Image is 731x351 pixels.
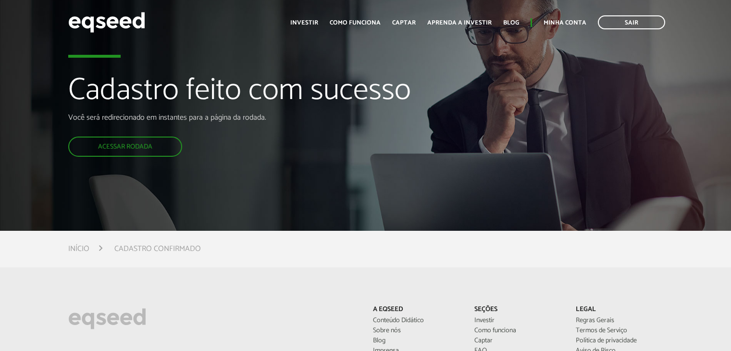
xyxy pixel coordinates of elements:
a: Investir [474,317,561,324]
p: Legal [576,306,663,314]
a: Conteúdo Didático [373,317,460,324]
a: Início [68,245,89,253]
a: Acessar rodada [68,137,182,157]
a: Blog [503,20,519,26]
a: Sair [598,15,665,29]
a: Regras Gerais [576,317,663,324]
img: EqSeed Logo [68,306,146,332]
a: Sobre nós [373,327,460,334]
img: EqSeed [68,10,145,35]
p: A EqSeed [373,306,460,314]
a: Investir [290,20,318,26]
a: Como funciona [474,327,561,334]
li: Cadastro confirmado [114,242,201,255]
a: Aprenda a investir [427,20,492,26]
a: Captar [474,338,561,344]
p: Você será redirecionado em instantes para a página da rodada. [68,113,420,122]
a: Minha conta [544,20,586,26]
a: Blog [373,338,460,344]
a: Termos de Serviço [576,327,663,334]
p: Seções [474,306,561,314]
a: Captar [392,20,416,26]
a: Política de privacidade [576,338,663,344]
h1: Cadastro feito com sucesso [68,74,420,113]
a: Como funciona [330,20,381,26]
